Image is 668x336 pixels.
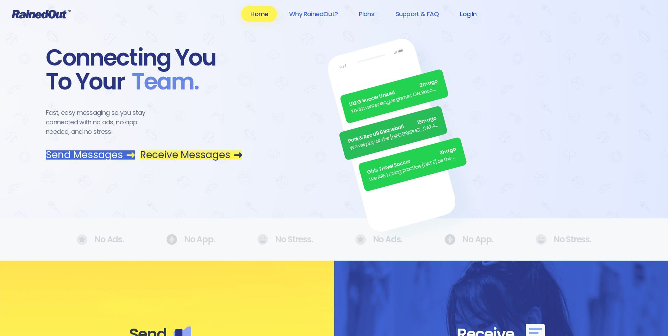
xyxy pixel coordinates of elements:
[280,6,347,22] a: Why RainedOut?
[350,6,383,22] a: Plans
[536,234,547,245] img: No Ads.
[386,6,448,22] a: Support & FAQ
[444,234,493,245] div: No App.
[439,145,457,157] span: 3h ago
[166,234,215,245] div: No App.
[241,6,277,22] a: Home
[46,108,158,136] div: Fast, easy messaging so you stay connected with no ads, no app needed, and no stress.
[444,234,455,245] img: No Ads.
[419,77,439,89] span: 2m ago
[451,6,486,22] a: Log In
[355,234,366,245] img: No Ads.
[77,234,124,245] div: No Ads.
[166,234,177,245] img: No Ads.
[46,150,135,160] a: Send Messages
[367,145,457,176] div: Girls Travel Soccer
[46,46,242,94] div: Connecting You To Your
[257,234,313,245] div: No Stress.
[348,77,439,108] div: U12 G Soccer United
[350,85,441,116] div: Youth winter league games ON. Recommend running shoes/sneakers for players as option for footwear.
[416,114,437,126] span: 15m ago
[347,114,438,145] div: Park & Rec U9 B Baseball
[368,153,459,183] div: We ARE having practice [DATE] as the sun is finally out.
[355,234,402,245] div: No Ads.
[536,234,591,245] div: No Stress.
[77,234,87,245] img: No Ads.
[349,121,439,152] div: We will play at the [GEOGRAPHIC_DATA]. Wear white, be at the field by 5pm.
[140,150,242,160] a: Receive Messages
[125,70,199,94] span: Team .
[257,234,268,245] img: No Ads.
